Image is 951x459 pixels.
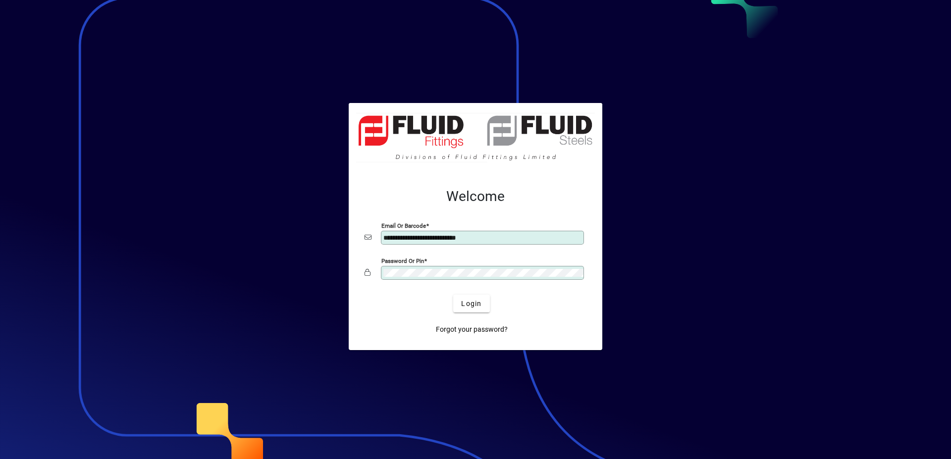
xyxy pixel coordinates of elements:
mat-label: Email or Barcode [381,222,426,229]
a: Forgot your password? [432,320,512,338]
span: Login [461,299,481,309]
mat-label: Password or Pin [381,257,424,264]
span: Forgot your password? [436,324,508,335]
h2: Welcome [365,188,586,205]
button: Login [453,295,489,312]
